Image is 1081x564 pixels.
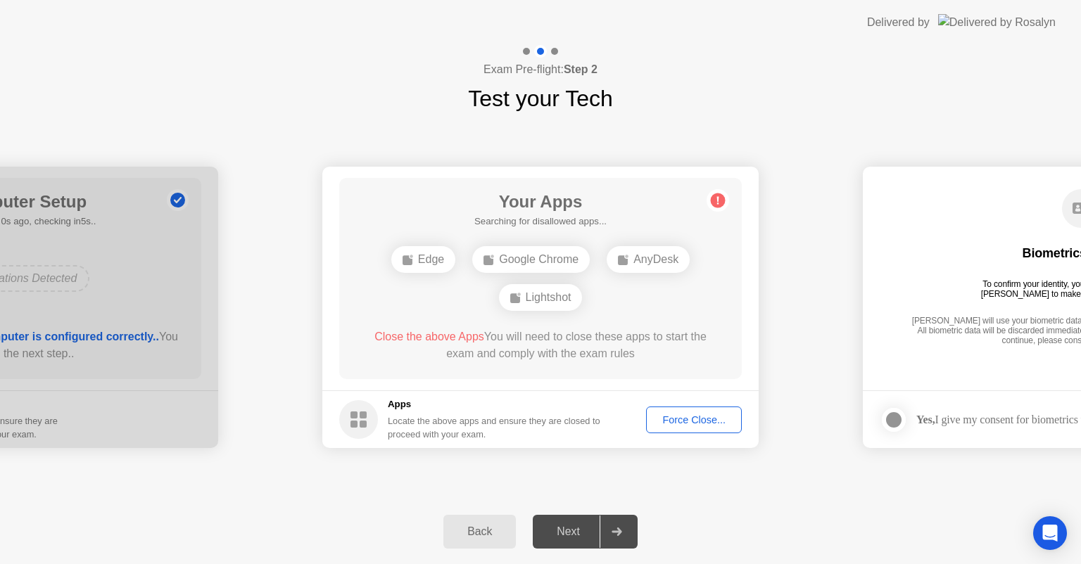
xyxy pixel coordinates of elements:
[499,284,583,311] div: Lightshot
[360,328,722,362] div: You will need to close these apps to start the exam and comply with the exam rules
[391,246,455,273] div: Edge
[1033,516,1067,550] div: Open Intercom Messenger
[388,414,601,441] div: Locate the above apps and ensure they are closed to proceed with your exam.
[607,246,690,273] div: AnyDesk
[448,525,512,538] div: Back
[483,61,598,78] h4: Exam Pre-flight:
[564,63,598,75] b: Step 2
[646,406,742,433] button: Force Close...
[938,14,1056,30] img: Delivered by Rosalyn
[474,214,607,229] h5: Searching for disallowed apps...
[474,189,607,214] h1: Your Apps
[472,246,590,273] div: Google Chrome
[374,331,484,342] span: Close the above Apps
[651,414,737,425] div: Force Close...
[916,414,935,425] strong: Yes,
[443,515,516,549] button: Back
[533,515,638,549] button: Next
[388,397,601,411] h5: Apps
[537,525,600,538] div: Next
[468,82,613,115] h1: Test your Tech
[867,14,930,31] div: Delivered by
